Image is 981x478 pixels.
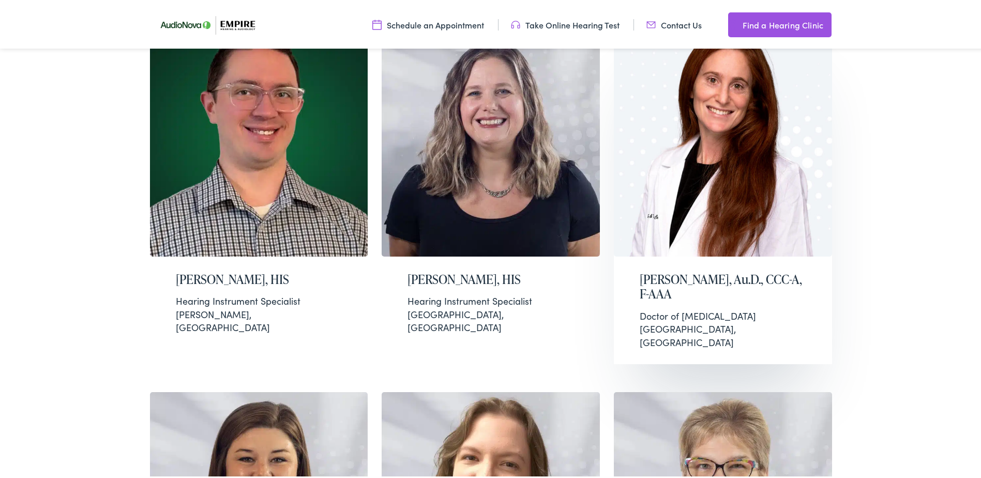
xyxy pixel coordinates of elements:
[646,17,702,28] a: Contact Us
[640,307,806,320] div: Doctor of [MEDICAL_DATA]
[372,17,484,28] a: Schedule an Appointment
[176,292,342,305] div: Hearing Instrument Specialist
[640,270,806,300] h2: [PERSON_NAME], Au.D., CCC-A, F-AAA
[646,17,656,28] img: utility icon
[614,14,832,362] a: Erica Richman is an audiologist at Empire Hearing & Audiology in Woodbury, NY. [PERSON_NAME], Au....
[408,292,574,332] div: [GEOGRAPHIC_DATA], [GEOGRAPHIC_DATA]
[640,307,806,347] div: [GEOGRAPHIC_DATA], [GEOGRAPHIC_DATA]
[372,17,382,28] img: utility icon
[382,14,600,362] a: [PERSON_NAME], HIS Hearing Instrument Specialist[GEOGRAPHIC_DATA], [GEOGRAPHIC_DATA]
[408,292,574,305] div: Hearing Instrument Specialist
[511,17,520,28] img: utility icon
[408,270,574,285] h2: [PERSON_NAME], HIS
[176,292,342,332] div: [PERSON_NAME], [GEOGRAPHIC_DATA]
[511,17,620,28] a: Take Online Hearing Test
[614,14,832,255] img: Erica Richman is an audiologist at Empire Hearing & Audiology in Woodbury, NY.
[176,270,342,285] h2: [PERSON_NAME], HIS
[728,10,832,35] a: Find a Hearing Clinic
[150,14,368,362] a: [PERSON_NAME], HIS Hearing Instrument Specialist[PERSON_NAME], [GEOGRAPHIC_DATA]
[728,17,737,29] img: utility icon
